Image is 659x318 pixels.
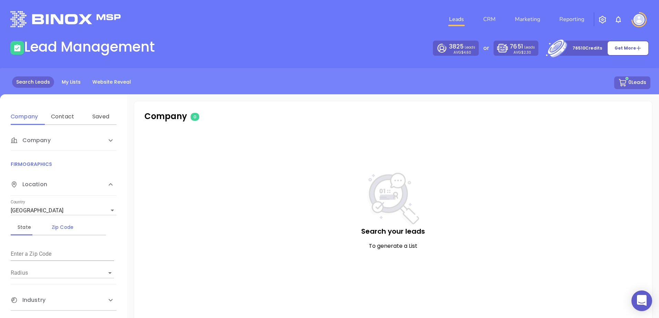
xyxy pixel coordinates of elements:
[572,45,602,52] p: 76510 Credits
[11,223,38,231] div: State
[557,12,587,26] a: Reporting
[49,223,76,231] div: Zip Code
[510,42,523,51] span: 7651
[598,15,607,24] img: iconSetting
[11,200,25,204] label: Country
[11,130,116,151] div: Company
[480,12,498,26] a: CRM
[449,42,464,51] span: 3825
[483,44,489,52] p: or
[12,76,54,88] a: Search Leads
[11,205,116,216] div: [GEOGRAPHIC_DATA]
[449,42,475,51] p: Leads
[521,50,531,55] span: $2.30
[614,15,622,24] img: iconNotification
[11,173,116,196] div: Location
[10,11,121,27] img: logo
[11,136,51,145] span: Company
[367,173,419,226] img: NoSearch
[514,51,531,54] p: AVG
[461,50,471,55] span: $4.60
[49,113,76,121] div: Contact
[191,113,199,121] span: 0
[148,242,638,250] p: To generate a List
[446,12,467,26] a: Leads
[11,180,47,189] span: Location
[11,113,38,121] div: Company
[512,12,543,26] a: Marketing
[88,76,135,88] a: Website Reveal
[11,290,116,310] div: Industry
[510,42,535,51] p: Leads
[144,110,315,123] p: Company
[614,76,650,89] button: 0Leads
[105,268,115,278] button: Open
[11,296,45,304] span: Industry
[454,51,471,54] p: AVG
[11,160,116,168] p: FIRMOGRAPHICS
[633,14,645,25] img: user
[24,39,155,55] h1: Lead Management
[148,226,638,236] p: Search your leads
[58,76,85,88] a: My Lists
[87,113,114,121] div: Saved
[607,41,649,55] button: Get More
